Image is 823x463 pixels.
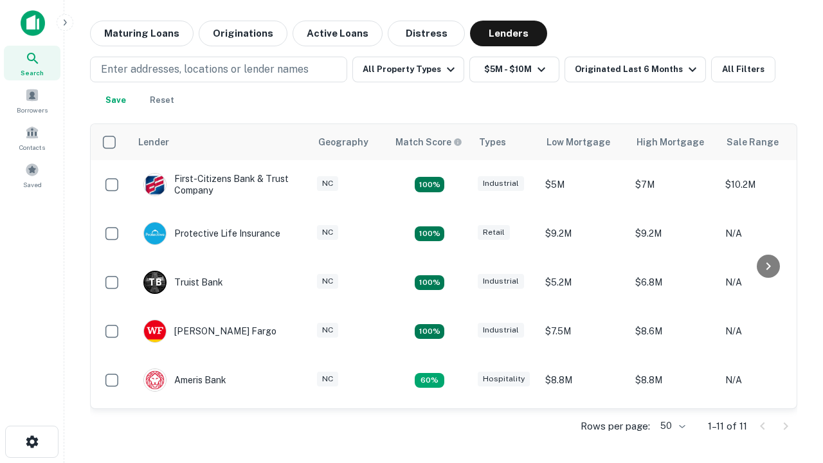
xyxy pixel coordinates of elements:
[101,62,309,77] p: Enter addresses, locations or lender names
[539,160,629,209] td: $5M
[711,57,775,82] button: All Filters
[144,369,166,391] img: picture
[141,87,183,113] button: Reset
[317,274,338,289] div: NC
[469,57,559,82] button: $5M - $10M
[479,134,506,150] div: Types
[759,319,823,381] iframe: Chat Widget
[317,176,338,191] div: NC
[629,356,719,404] td: $8.8M
[415,324,444,340] div: Matching Properties: 2, hasApolloMatch: undefined
[478,274,524,289] div: Industrial
[144,222,166,244] img: picture
[90,21,194,46] button: Maturing Loans
[539,209,629,258] td: $9.2M
[478,176,524,191] div: Industrial
[539,124,629,160] th: Low Mortgage
[317,225,338,240] div: NC
[149,276,161,289] p: T B
[470,21,547,46] button: Lenders
[90,57,347,82] button: Enter addresses, locations or lender names
[4,83,60,118] a: Borrowers
[478,323,524,338] div: Industrial
[629,209,719,258] td: $9.2M
[17,105,48,115] span: Borrowers
[4,120,60,155] a: Contacts
[415,373,444,388] div: Matching Properties: 1, hasApolloMatch: undefined
[415,177,444,192] div: Matching Properties: 2, hasApolloMatch: undefined
[581,419,650,434] p: Rows per page:
[143,271,223,294] div: Truist Bank
[317,323,338,338] div: NC
[143,368,226,392] div: Ameris Bank
[708,419,747,434] p: 1–11 of 11
[629,307,719,356] td: $8.6M
[199,21,287,46] button: Originations
[311,124,388,160] th: Geography
[727,134,779,150] div: Sale Range
[478,225,510,240] div: Retail
[565,57,706,82] button: Originated Last 6 Months
[547,134,610,150] div: Low Mortgage
[143,320,276,343] div: [PERSON_NAME] Fargo
[471,124,539,160] th: Types
[138,134,169,150] div: Lender
[19,142,45,152] span: Contacts
[539,356,629,404] td: $8.8M
[629,404,719,453] td: $9.2M
[629,160,719,209] td: $7M
[21,68,44,78] span: Search
[293,21,383,46] button: Active Loans
[637,134,704,150] div: High Mortgage
[388,124,471,160] th: Capitalize uses an advanced AI algorithm to match your search with the best lender. The match sco...
[352,57,464,82] button: All Property Types
[539,307,629,356] td: $7.5M
[318,134,368,150] div: Geography
[395,135,462,149] div: Capitalize uses an advanced AI algorithm to match your search with the best lender. The match sco...
[629,124,719,160] th: High Mortgage
[131,124,311,160] th: Lender
[23,179,42,190] span: Saved
[478,372,530,386] div: Hospitality
[95,87,136,113] button: Save your search to get updates of matches that match your search criteria.
[144,320,166,342] img: picture
[4,46,60,80] a: Search
[415,226,444,242] div: Matching Properties: 2, hasApolloMatch: undefined
[575,62,700,77] div: Originated Last 6 Months
[4,158,60,192] a: Saved
[415,275,444,291] div: Matching Properties: 3, hasApolloMatch: undefined
[539,404,629,453] td: $9.2M
[388,21,465,46] button: Distress
[395,135,460,149] h6: Match Score
[655,417,687,435] div: 50
[21,10,45,36] img: capitalize-icon.png
[539,258,629,307] td: $5.2M
[629,258,719,307] td: $6.8M
[143,222,280,245] div: Protective Life Insurance
[317,372,338,386] div: NC
[144,174,166,195] img: picture
[143,173,298,196] div: First-citizens Bank & Trust Company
